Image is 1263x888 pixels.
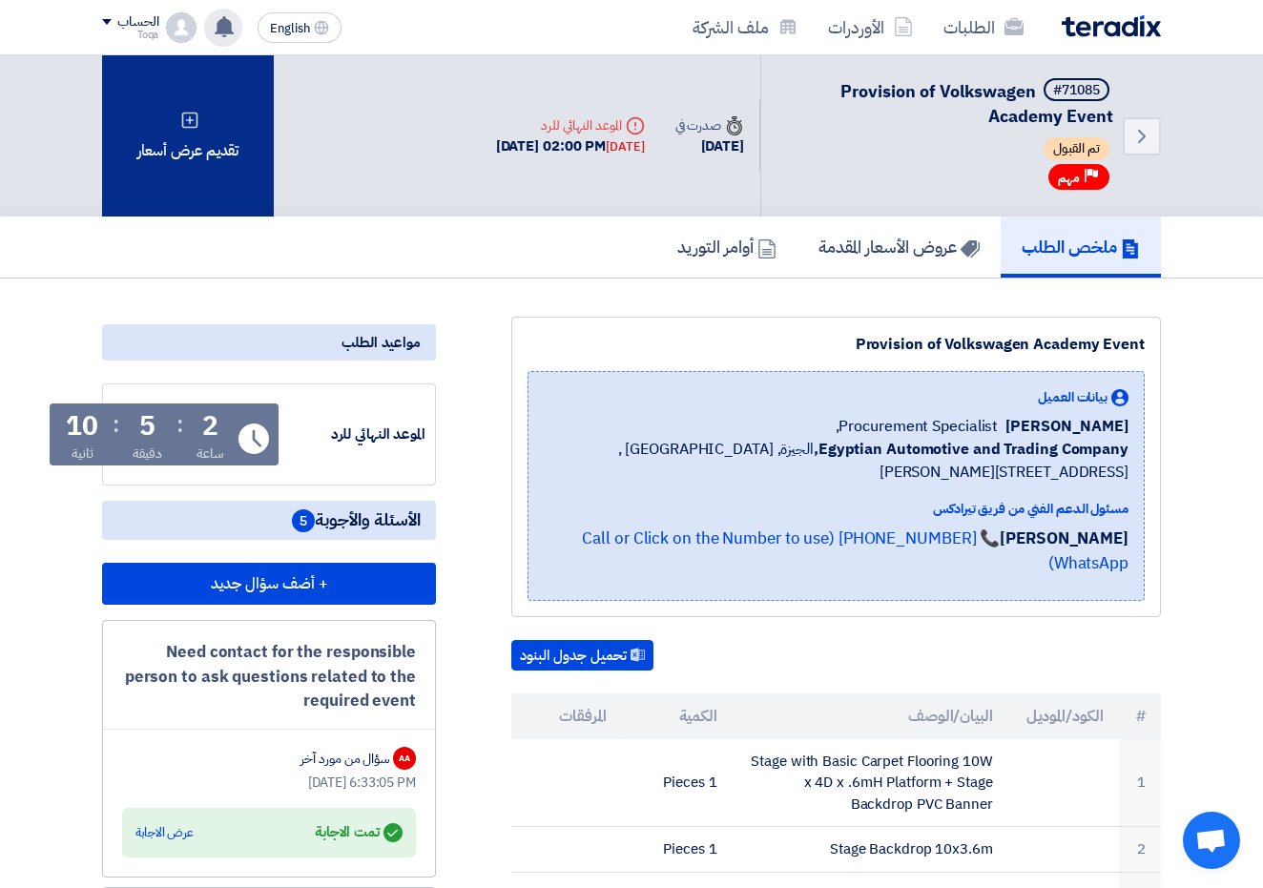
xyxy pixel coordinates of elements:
[784,78,1113,128] h5: Provision of Volkswagen Academy Event
[133,444,162,464] div: دقيقة
[292,508,421,532] span: الأسئلة والأجوبة
[622,693,733,739] th: الكمية
[102,563,436,605] button: + أضف سؤال جديد
[270,22,310,35] span: English
[1022,236,1140,258] h5: ملخص الطلب
[102,324,436,361] div: مواعيد الطلب
[282,423,425,445] div: الموعد النهائي للرد
[496,115,645,135] div: الموعد النهائي للرد
[797,217,1001,278] a: عروض الأسعار المقدمة
[1058,169,1080,187] span: مهم
[677,5,813,50] a: ملف الشركة
[840,78,1113,129] span: Provision of Volkswagen Academy Event
[176,407,183,442] div: :
[166,12,197,43] img: profile_test.png
[1008,693,1119,739] th: الكود/الموديل
[1062,15,1161,37] img: Teradix logo
[814,438,1128,461] b: Egyptian Automotive and Trading Company,
[197,444,224,464] div: ساعة
[258,12,342,43] button: English
[1000,527,1128,550] strong: [PERSON_NAME]
[122,640,416,713] div: Need contact for the responsible person to ask questions related to the required event
[202,413,218,440] div: 2
[113,407,119,442] div: :
[496,135,645,157] div: [DATE] 02:00 PM
[732,739,1007,827] td: Stage with Basic Carpet Flooring 10W x 4D x .6mH Platform + Stage Backdrop PVC Banner
[511,640,653,671] button: تحميل جدول البنود
[122,773,416,793] div: [DATE] 6:33:05 PM
[544,499,1128,519] div: مسئول الدعم الفني من فريق تيرادكس
[292,509,315,532] span: 5
[818,236,980,258] h5: عروض الأسعار المقدمة
[135,823,194,842] div: عرض الاجابة
[1053,84,1100,97] div: #71085
[582,527,1128,575] a: 📞 [PHONE_NUMBER] (Call or Click on the Number to use WhatsApp)
[732,693,1007,739] th: البيان/الوصف
[1044,137,1109,160] span: تم القبول
[139,413,155,440] div: 5
[1119,827,1162,873] td: 2
[1005,415,1128,438] span: [PERSON_NAME]
[528,333,1145,356] div: Provision of Volkswagen Academy Event
[675,115,744,135] div: صدرت في
[622,739,733,827] td: 1 Pieces
[928,5,1039,50] a: الطلبات
[315,819,403,846] div: تمت الاجابة
[66,413,98,440] div: 10
[102,55,274,217] div: تقديم عرض أسعار
[836,415,999,438] span: Procurement Specialist,
[675,135,744,157] div: [DATE]
[1183,812,1240,869] a: Open chat
[300,749,389,769] div: سؤال من مورد آخر
[1119,739,1162,827] td: 1
[622,827,733,873] td: 1 Pieces
[606,137,644,156] div: [DATE]
[544,438,1128,484] span: الجيزة, [GEOGRAPHIC_DATA] ,[STREET_ADDRESS][PERSON_NAME]
[677,236,776,258] h5: أوامر التوريد
[72,444,93,464] div: ثانية
[1119,693,1162,739] th: #
[393,747,416,770] div: AA
[656,217,797,278] a: أوامر التوريد
[1038,387,1108,407] span: بيانات العميل
[1001,217,1161,278] a: ملخص الطلب
[813,5,928,50] a: الأوردرات
[732,827,1007,873] td: Stage Backdrop 10x3.6m
[511,693,622,739] th: المرفقات
[117,14,158,31] div: الحساب
[102,30,158,40] div: Toqa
